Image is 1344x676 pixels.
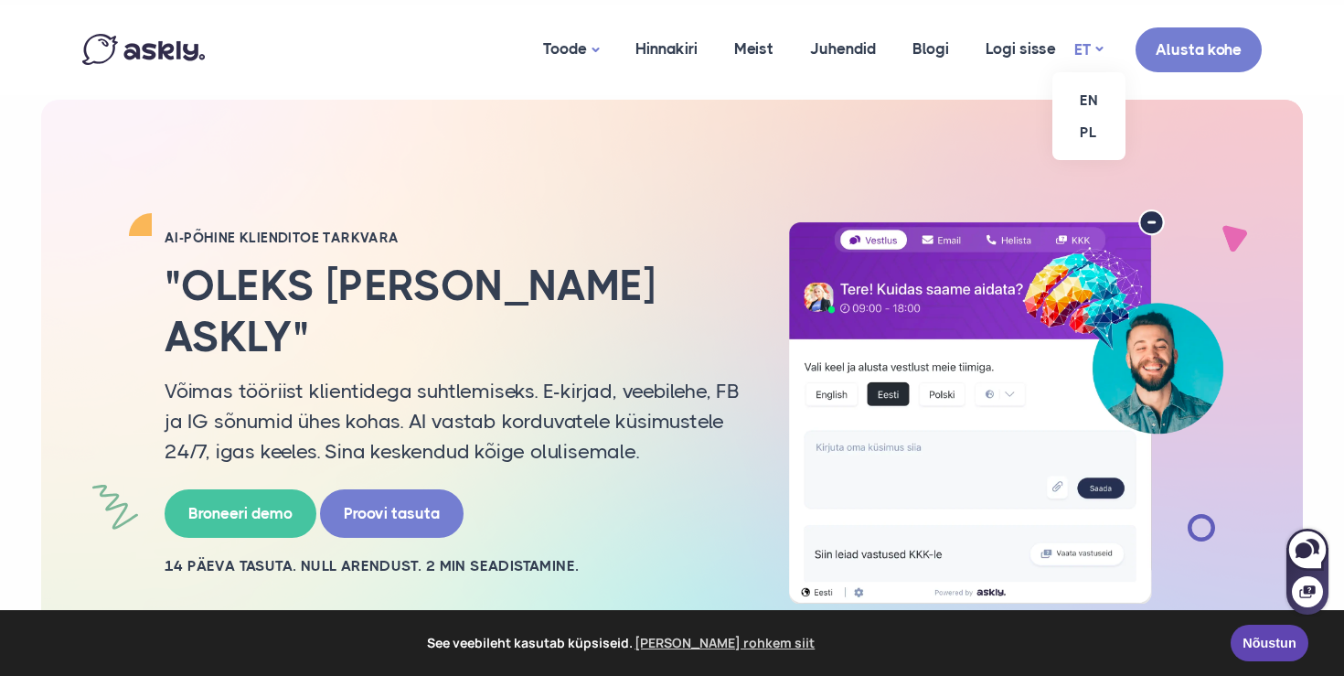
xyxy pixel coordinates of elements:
img: AI multilingual chat [768,209,1243,605]
a: Meist [716,5,792,93]
a: Nõustun [1231,625,1308,661]
h2: 14 PÄEVA TASUTA. NULL ARENDUST. 2 MIN SEADISTAMINE. [165,556,741,576]
a: Logi sisse [967,5,1074,93]
h2: "Oleks [PERSON_NAME] Askly" [165,261,741,361]
a: learn more about cookies [633,629,818,657]
a: Juhendid [792,5,894,93]
a: Blogi [894,5,967,93]
span: See veebileht kasutab küpsiseid. [27,629,1218,657]
a: EN [1052,84,1125,116]
a: Toode [525,5,617,95]
p: Võimas tööriist klientidega suhtlemiseks. E-kirjad, veebilehe, FB ja IG sõnumid ühes kohas. AI va... [165,376,741,467]
a: Alusta kohe [1136,27,1262,72]
a: Broneeri demo [165,489,316,538]
h2: AI-PÕHINE KLIENDITOE TARKVARA [165,229,741,247]
iframe: Askly chat [1285,525,1330,617]
a: ET [1074,37,1103,63]
img: Askly [82,34,205,65]
a: Proovi tasuta [320,489,464,538]
a: Hinnakiri [617,5,716,93]
a: PL [1052,116,1125,148]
